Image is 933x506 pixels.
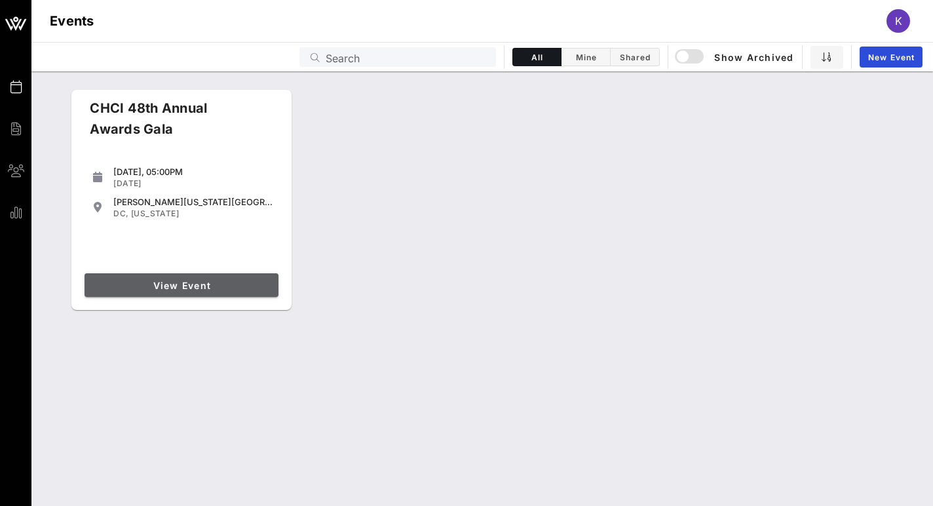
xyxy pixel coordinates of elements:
[113,208,128,218] span: DC,
[113,166,273,177] div: [DATE], 05:00PM
[90,280,273,291] span: View Event
[79,98,264,150] div: CHCI 48th Annual Awards Gala
[85,273,278,297] a: View Event
[676,45,794,69] button: Show Archived
[569,52,602,62] span: Mine
[886,9,910,33] div: K
[521,52,553,62] span: All
[131,208,179,218] span: [US_STATE]
[113,178,273,189] div: [DATE]
[677,49,793,65] span: Show Archived
[113,197,273,207] div: [PERSON_NAME][US_STATE][GEOGRAPHIC_DATA]
[512,48,562,66] button: All
[867,52,915,62] span: New Event
[860,47,923,68] a: New Event
[619,52,651,62] span: Shared
[562,48,611,66] button: Mine
[611,48,660,66] button: Shared
[895,14,902,28] span: K
[50,10,94,31] h1: Events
